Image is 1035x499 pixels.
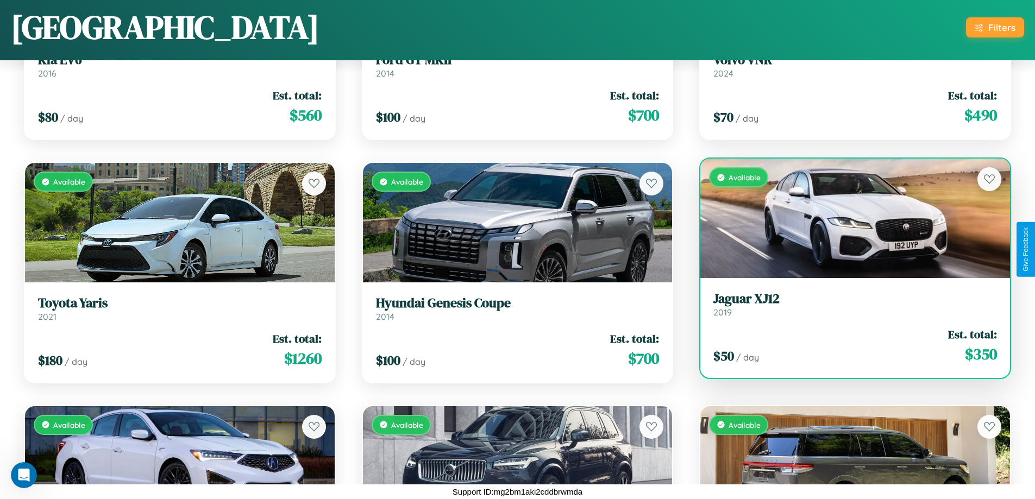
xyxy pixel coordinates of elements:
span: Available [729,420,761,429]
span: 2014 [376,68,394,79]
span: / day [736,352,759,363]
span: $ 700 [628,104,659,126]
span: 2021 [38,311,57,322]
span: / day [736,113,758,124]
span: $ 180 [38,351,62,369]
span: $ 350 [965,343,997,365]
span: Available [729,173,761,182]
span: Available [391,420,423,429]
span: $ 1260 [284,348,322,369]
a: Toyota Yaris2021 [38,295,322,322]
span: $ 70 [713,108,733,126]
span: / day [403,113,425,124]
span: 2019 [713,307,732,318]
h3: Ford GT MKII [376,52,660,68]
span: $ 50 [713,347,734,365]
p: Support ID: mg2bm1aki2cddbrwmda [453,484,582,499]
span: Est. total: [610,87,659,103]
button: Filters [966,17,1024,37]
span: Available [391,177,423,186]
h3: Toyota Yaris [38,295,322,311]
span: $ 700 [628,348,659,369]
span: $ 490 [964,104,997,126]
span: / day [403,356,425,367]
span: $ 100 [376,351,400,369]
span: Est. total: [948,87,997,103]
h3: Kia EV6 [38,52,322,68]
h3: Jaguar XJ12 [713,291,997,307]
span: Est. total: [948,326,997,342]
span: / day [60,113,83,124]
iframe: Intercom live chat [11,462,37,488]
span: Est. total: [273,87,322,103]
a: Kia EV62016 [38,52,322,79]
span: $ 560 [290,104,322,126]
h1: [GEOGRAPHIC_DATA] [11,5,319,49]
span: Available [53,177,85,186]
a: Jaguar XJ122019 [713,291,997,318]
div: Give Feedback [1022,228,1030,271]
a: Ford GT MKII2014 [376,52,660,79]
span: $ 100 [376,108,400,126]
span: $ 80 [38,108,58,126]
span: 2014 [376,311,394,322]
span: / day [65,356,87,367]
h3: Hyundai Genesis Coupe [376,295,660,311]
div: Filters [988,22,1015,33]
span: 2024 [713,68,733,79]
span: Est. total: [610,331,659,346]
span: Available [53,420,85,429]
span: Est. total: [273,331,322,346]
a: Hyundai Genesis Coupe2014 [376,295,660,322]
h3: Volvo VNR [713,52,997,68]
span: 2016 [38,68,57,79]
a: Volvo VNR2024 [713,52,997,79]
